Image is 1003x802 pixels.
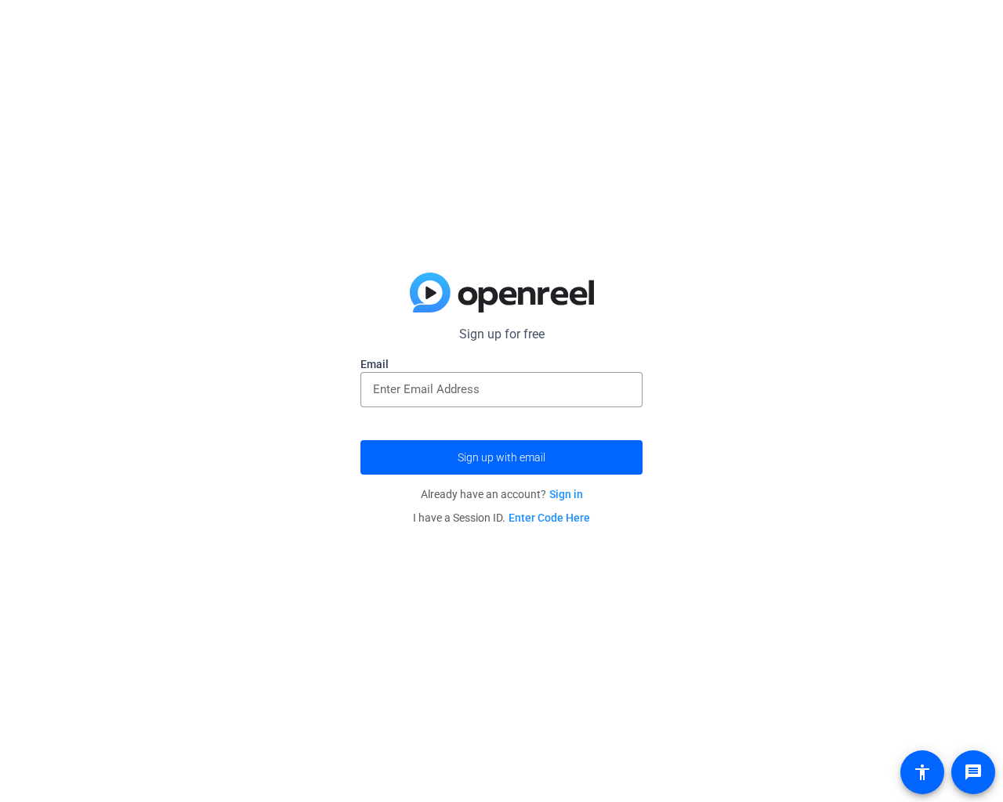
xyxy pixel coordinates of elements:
[360,440,643,475] button: Sign up with email
[964,763,983,782] mat-icon: message
[509,511,590,524] a: Enter Code Here
[373,380,630,399] input: Enter Email Address
[549,488,583,500] a: Sign in
[413,511,590,524] span: I have a Session ID.
[360,356,643,372] label: Email
[421,488,583,500] span: Already have an account?
[360,325,643,344] p: Sign up for free
[410,273,594,313] img: blue-gradient.svg
[913,763,932,782] mat-icon: accessibility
